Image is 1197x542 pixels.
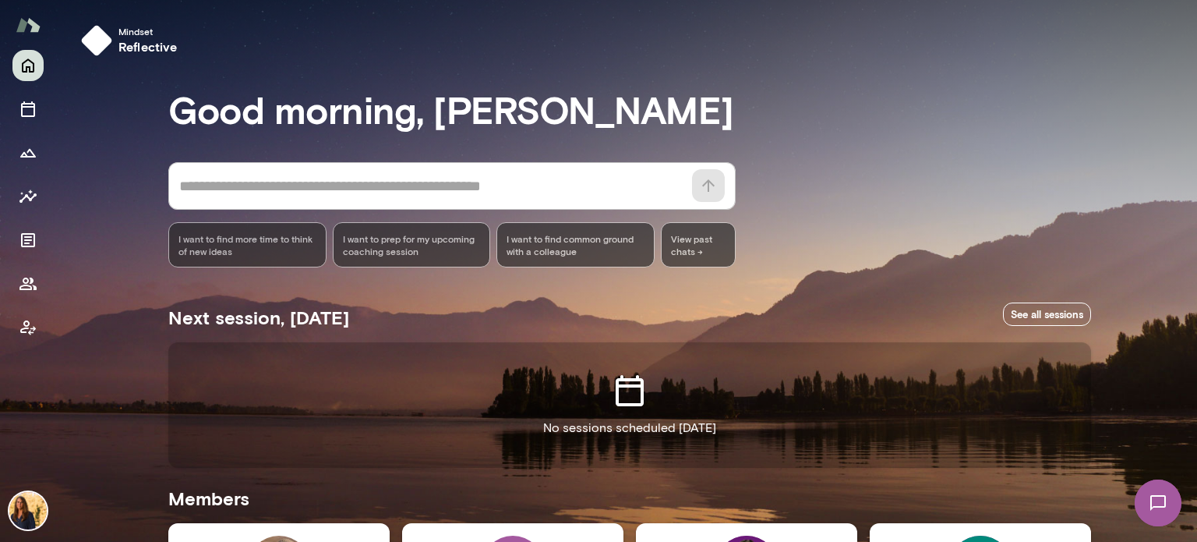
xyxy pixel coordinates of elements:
span: I want to find common ground with a colleague [507,232,644,257]
img: Sheri DeMario [9,492,47,530]
span: View past chats -> [661,222,736,267]
a: See all sessions [1003,303,1091,327]
span: Mindset [118,25,178,37]
button: Members [12,268,44,299]
p: No sessions scheduled [DATE] [543,419,716,437]
button: Client app [12,312,44,343]
h3: Good morning, [PERSON_NAME] [168,87,1091,131]
button: Growth Plan [12,137,44,168]
h6: reflective [118,37,178,56]
img: mindset [81,25,112,56]
img: Mento [16,10,41,40]
button: Sessions [12,94,44,125]
div: I want to find common ground with a colleague [496,222,655,267]
button: Mindsetreflective [75,19,190,62]
button: Documents [12,225,44,256]
span: I want to find more time to think of new ideas [178,232,316,257]
span: I want to prep for my upcoming coaching session [343,232,481,257]
h5: Members [168,486,1091,511]
button: Home [12,50,44,81]
button: Insights [12,181,44,212]
div: I want to prep for my upcoming coaching session [333,222,491,267]
h5: Next session, [DATE] [168,305,349,330]
div: I want to find more time to think of new ideas [168,222,327,267]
